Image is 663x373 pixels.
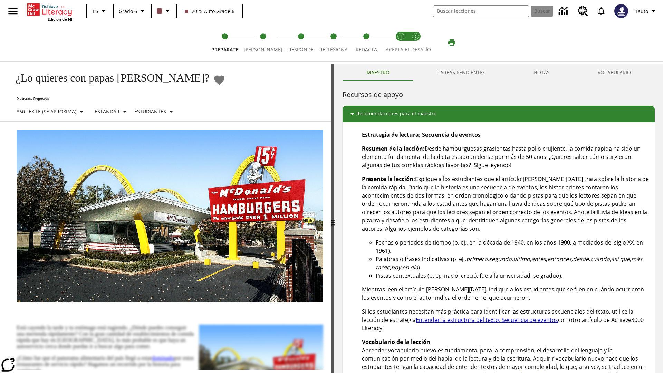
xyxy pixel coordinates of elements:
div: Pulsa la tecla de intro o la barra espaciadora y luego presiona las flechas de derecha e izquierd... [331,64,334,373]
span: Tauto [635,8,648,15]
div: Recomendaciones para el maestro [343,106,655,122]
button: Perfil/Configuración [632,5,660,17]
span: Prepárate [211,46,238,53]
span: Reflexiona [319,46,348,53]
p: Si los estudiantes necesitan más práctica para identificar las estructuras secuenciales del texto... [362,307,649,332]
button: Prepárate step 1 of 5 [206,23,244,61]
span: ACEPTA EL DESAFÍO [386,46,431,53]
em: desde [573,255,589,263]
button: Lenguaje: ES, Selecciona un idioma [89,5,111,17]
button: Imprimir [441,36,463,49]
p: Estudiantes [134,108,166,115]
strong: Resumen de la lección: [362,145,425,152]
button: Maestro [343,64,413,81]
a: Entender la estructura del texto: Secuencia de eventos [416,316,558,324]
button: Escoja un nuevo avatar [610,2,632,20]
img: Uno de los primeros locales de McDonald's, con el icónico letrero rojo y los arcos amarillos. [17,130,323,303]
a: Notificaciones [592,2,610,20]
a: Centro de información [555,2,574,21]
button: Abrir el menú lateral [3,1,23,21]
button: Acepta el desafío contesta step 2 of 2 [405,23,425,61]
li: Palabras o frases indicativas (p. ej., , , , , , , , , , ). [376,255,649,271]
p: 860 Lexile (Se aproxima) [17,108,76,115]
p: Mientras leen el artículo [PERSON_NAME][DATE], indique a los estudiantes que se fijen en cuándo o... [362,285,649,302]
text: 1 [400,34,402,39]
button: Reflexiona step 4 of 5 [314,23,353,61]
span: Responde [288,46,314,53]
img: Avatar [614,4,628,18]
em: primero [466,255,488,263]
em: antes [531,255,546,263]
em: último [513,255,530,263]
button: Seleccione Lexile, 860 Lexile (Se aproxima) [14,105,88,118]
span: ES [93,8,98,15]
button: Lee step 2 of 5 [238,23,288,61]
button: Tipo de apoyo, Estándar [92,105,132,118]
em: cuando [590,255,610,263]
button: VOCABULARIO [574,64,655,81]
p: Explique a los estudiantes que el artículo [PERSON_NAME][DATE] trata sobre la historia de la comi... [362,175,649,233]
li: Fechas o periodos de tiempo (p. ej., en la década de 1940, en los años 1900, a mediados del siglo... [376,238,649,255]
p: Noticias: Negocios [8,96,225,101]
span: Grado 6 [119,8,137,15]
h1: ¿Lo quieres con papas [PERSON_NAME]? [8,71,210,84]
p: Desde hamburguesas grasientas hasta pollo crujiente, la comida rápida ha sido un elemento fundame... [362,144,649,169]
button: NOTAS [509,64,574,81]
em: segundo [489,255,512,263]
button: Añadir a mis Favoritas - ¿Lo quieres con papas fritas? [213,74,225,86]
em: así que [611,255,630,263]
div: Portada [27,2,72,22]
button: Redacta step 5 of 5 [348,23,385,61]
text: 2 [415,34,416,39]
span: [PERSON_NAME] [244,46,282,53]
button: Seleccionar estudiante [132,105,178,118]
span: 2025 Auto Grade 6 [185,8,234,15]
h6: Recursos de apoyo [343,89,655,100]
button: El color de la clase es café oscuro. Cambiar el color de la clase. [154,5,174,17]
p: Recomendaciones para el maestro [356,110,436,118]
p: Estándar [95,108,119,115]
span: Redacta [356,46,377,53]
button: Responde step 3 of 5 [282,23,319,61]
em: hoy en día [391,264,418,271]
em: entonces [547,255,571,263]
li: Pistas contextuales (p. ej., nació, creció, fue a la universidad, se graduó). [376,271,649,280]
strong: Presente la lección: [362,175,415,183]
button: TAREAS PENDIENTES [413,64,509,81]
div: Instructional Panel Tabs [343,64,655,81]
span: Edición de NJ [48,17,72,22]
button: Acepta el desafío lee step 1 of 2 [391,23,411,61]
strong: Estrategia de lectura: Secuencia de eventos [362,131,481,138]
a: Centro de recursos, Se abrirá en una pestaña nueva. [574,2,592,20]
button: Grado: Grado 6, Elige un grado [116,5,149,17]
input: Buscar campo [433,6,529,17]
div: activity [334,64,663,373]
strong: Vocabulario de la lección [362,338,430,346]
